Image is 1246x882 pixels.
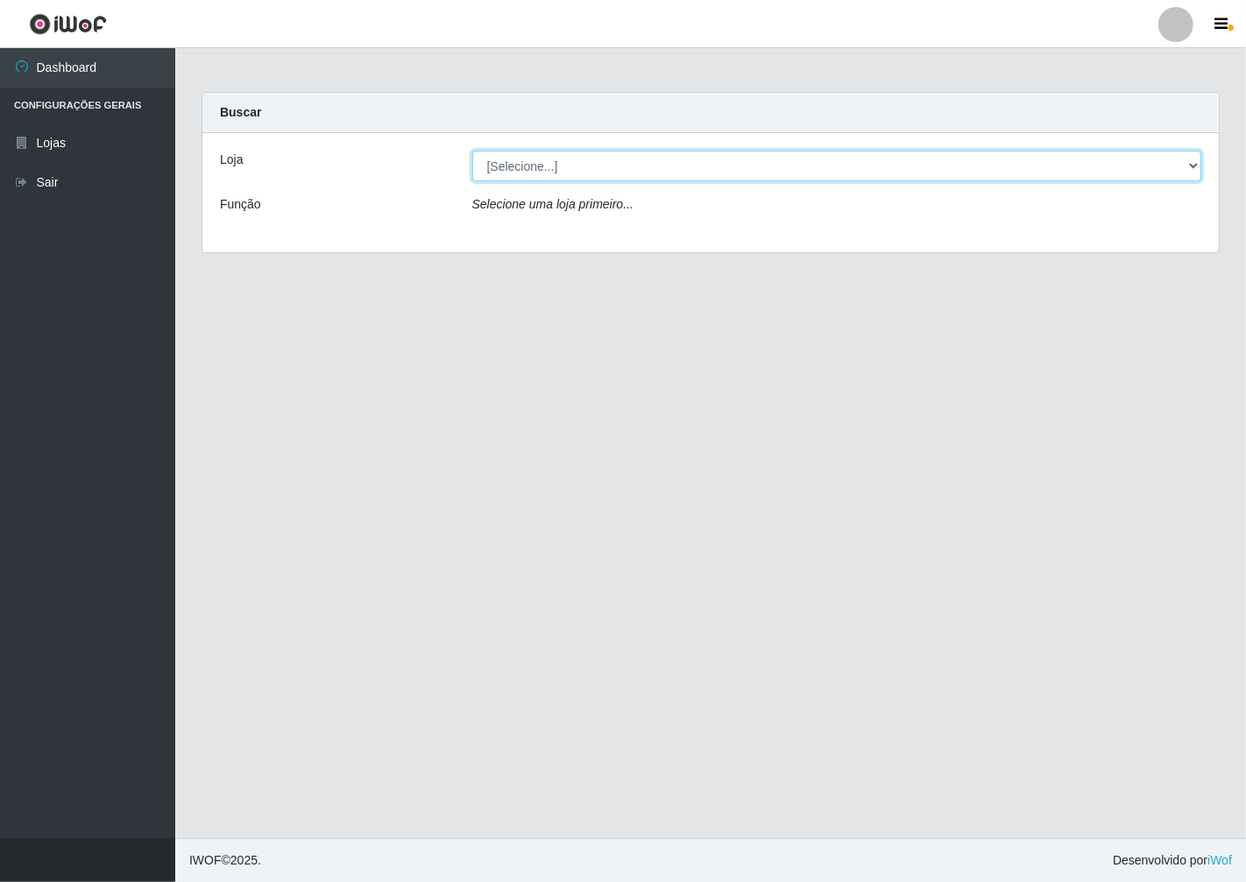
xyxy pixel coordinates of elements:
strong: Buscar [220,105,261,119]
label: Função [220,195,261,214]
span: IWOF [189,853,222,867]
span: Desenvolvido por [1113,851,1232,870]
label: Loja [220,151,243,169]
i: Selecione uma loja primeiro... [472,197,634,211]
span: © 2025 . [189,851,261,870]
img: CoreUI Logo [29,13,107,35]
a: iWof [1207,853,1232,867]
